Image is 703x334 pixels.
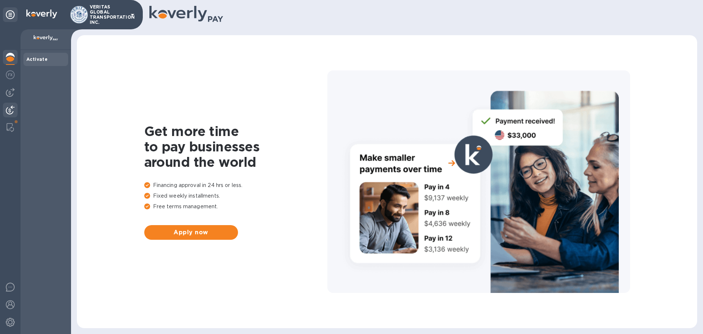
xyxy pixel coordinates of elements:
p: VERITAS GLOBAL TRANSPORTATION INC. [90,4,126,25]
h1: Get more time to pay businesses around the world [144,124,327,170]
b: Activate [26,56,48,62]
span: Apply now [150,228,232,237]
div: Unpin categories [3,7,18,22]
p: Fixed weekly installments. [144,192,327,200]
p: Free terms management. [144,203,327,210]
p: Financing approval in 24 hrs or less. [144,181,327,189]
img: Logo [26,10,57,18]
img: Foreign exchange [6,70,15,79]
button: Apply now [144,225,238,240]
